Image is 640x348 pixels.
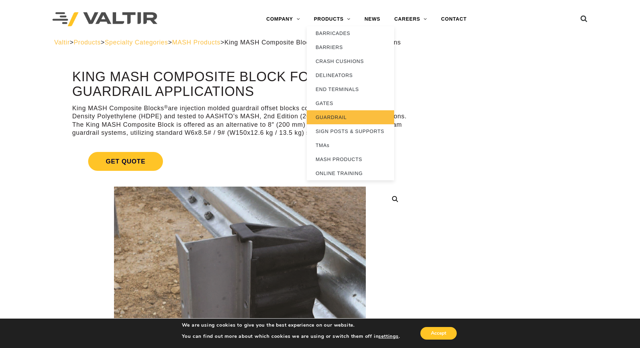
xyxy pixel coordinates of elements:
[307,138,394,152] a: TMAs
[225,39,401,46] span: King MASH Composite Block for 8″ Guardrail Applications
[307,68,394,82] a: DELINEATORS
[259,12,307,26] a: COMPANY
[72,104,408,137] p: King MASH Composite Blocks are injection molded guardrail offset blocks composed of Recycled High...
[307,12,357,26] a: PRODUCTS
[307,166,394,180] a: ONLINE TRAINING
[72,70,408,99] h1: King MASH Composite Block for 8″ Guardrail Applications
[434,12,474,26] a: CONTACT
[52,12,157,27] img: Valtir
[72,144,408,179] a: Get Quote
[105,39,168,46] a: Specialty Categories
[378,333,398,340] button: settings
[387,12,434,26] a: CAREERS
[182,322,400,328] p: We are using cookies to give you the best experience on our website.
[307,54,394,68] a: CRASH CUSHIONS
[307,96,394,110] a: GATES
[182,333,400,340] p: You can find out more about which cookies we are using or switch them off in .
[307,82,394,96] a: END TERMINALS
[164,104,168,110] sup: ®
[307,40,394,54] a: BARRIERS
[307,110,394,124] a: GUARDRAIL
[307,152,394,166] a: MASH PRODUCTS
[357,12,387,26] a: NEWS
[54,39,70,46] a: Valtir
[307,124,394,138] a: SIGN POSTS & SUPPORTS
[54,39,586,47] div: > > > >
[420,327,457,340] button: Accept
[172,39,220,46] a: MASH Products
[88,152,163,171] span: Get Quote
[74,39,101,46] a: Products
[307,26,394,40] a: BARRICADES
